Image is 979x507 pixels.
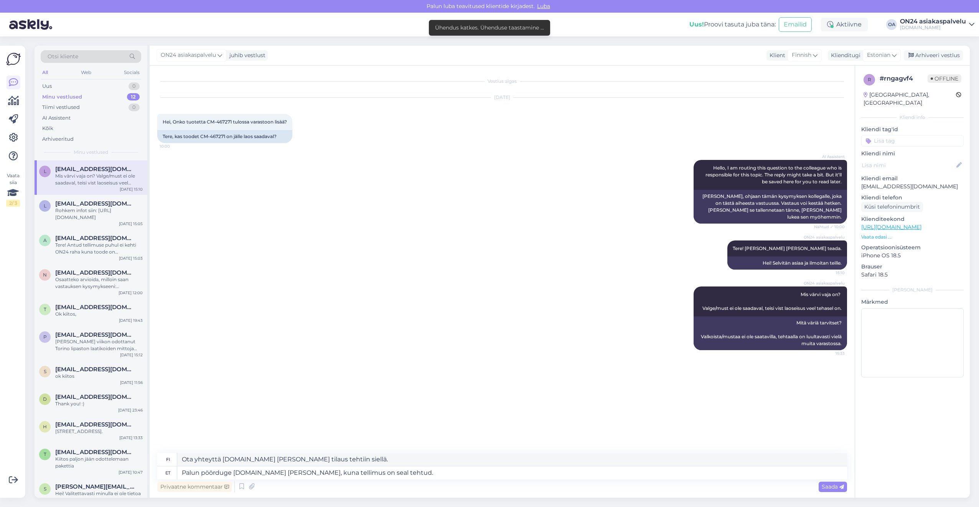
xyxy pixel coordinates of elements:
[862,161,955,170] input: Lisa nimi
[119,221,143,227] div: [DATE] 15:05
[48,53,78,61] span: Otsi kliente
[43,396,47,402] span: d
[535,3,552,10] span: Luba
[814,224,845,230] span: Nähtud ✓ 10:00
[861,263,964,271] p: Brauser
[44,486,46,492] span: s
[41,67,49,77] div: All
[44,369,46,374] span: s
[119,435,143,441] div: [DATE] 13:33
[928,74,961,83] span: Offline
[6,172,20,207] div: Vaata siia
[119,469,143,475] div: [DATE] 10:47
[163,119,287,125] span: Hei, Onko tuotetta CM-467271 tulossa varastoon lisää?
[861,174,964,183] p: Kliendi email
[42,104,80,111] div: Tiimi vestlused
[55,373,143,380] div: ok kiitos
[868,77,871,82] span: r
[119,255,143,261] div: [DATE] 15:03
[43,237,47,243] span: a
[861,224,921,230] a: [URL][DOMAIN_NAME]
[55,200,135,207] span: lehtinen.merja@gmail.com
[55,235,135,242] span: anette.helenius@hotmail.com
[828,51,860,59] div: Klienditugi
[861,125,964,133] p: Kliendi tag'id
[779,17,812,32] button: Emailid
[55,207,143,221] div: Rohkem infot siin: [URL][DOMAIN_NAME]
[816,270,845,276] span: 15:10
[6,52,21,66] img: Askly Logo
[120,380,143,385] div: [DATE] 11:56
[55,483,135,490] span: s.myllarinen@gmail.com
[861,150,964,158] p: Kliendi nimi
[861,271,964,279] p: Safari 18.5
[42,82,52,90] div: Uus
[44,306,46,312] span: t
[42,125,53,132] div: Kõik
[694,316,847,350] div: Mitä väriä tarvitset? Valkoista/mustaa ei ole saatavilla, tehtaalla on luultavasti vielä muita va...
[55,400,143,407] div: Thank you! :)
[157,130,292,143] div: Tere, kas toodet CM-467271 on jälle laos saadaval?
[122,67,141,77] div: Socials
[766,51,785,59] div: Klient
[127,93,140,101] div: 12
[689,21,704,28] b: Uus!
[177,453,847,466] textarea: Ota yhteyttä [DOMAIN_NAME] [PERSON_NAME] tilaus tehtiin siellä.
[165,466,170,479] div: et
[166,453,170,466] div: fi
[55,331,135,338] span: pipsalai1@gmail.com
[157,482,232,492] div: Privaatne kommentaar
[55,173,143,186] div: Mis värvi vaja on? Valge/must ei ole saadaval, teisi vist laoseisus veel tehasel on.
[900,25,966,31] div: [DOMAIN_NAME]
[816,154,845,160] span: AI Assistent
[43,334,47,340] span: p
[43,272,47,278] span: n
[55,421,135,428] span: hurinapiipari@hotmail.com
[129,104,140,111] div: 0
[880,74,928,83] div: # rngagvf4
[861,135,964,147] input: Lisa tag
[6,200,20,207] div: 2 / 3
[705,165,843,184] span: Hello, I am routing this question to the colleague who is responsible for this topic. The reply m...
[733,245,842,251] span: Tere! [PERSON_NAME] [PERSON_NAME] teada.
[435,24,544,32] div: Ühendus katkes. Ühenduse taastamine ...
[55,311,143,318] div: Ok kiitos,
[55,166,135,173] span: lasmo@hotmail.fi
[55,304,135,311] span: tuula263@hotmail.com
[177,466,847,479] textarea: Palun pöörduge [DOMAIN_NAME] [PERSON_NAME], kuna tellimus on seal tehtud.
[816,351,845,356] span: 15:33
[904,50,963,61] div: Arhiveeri vestlus
[44,168,46,174] span: l
[44,203,46,209] span: l
[861,244,964,252] p: Operatsioonisüsteem
[55,490,143,504] div: Hei! Valitettavasti minulla ei ole tietoa Marco-vitriinikaapin peilikuvakokoonpanon tai ylösalais...
[861,234,964,240] p: Vaata edasi ...
[42,114,71,122] div: AI Assistent
[804,234,845,240] span: ON24 asiakaspalvelu
[161,51,216,59] span: ON24 asiakaspalvelu
[861,215,964,223] p: Klienditeekond
[55,269,135,276] span: niina_harjula@hotmail.com
[689,20,776,29] div: Proovi tasuta juba täna:
[74,149,108,156] span: Minu vestlused
[226,51,265,59] div: juhib vestlust
[157,94,847,101] div: [DATE]
[55,366,135,373] span: simonlandgards@hotmail.com
[55,449,135,456] span: terhik31@gmail.com
[55,242,143,255] div: Tere! Antud tellimuse puhul ei kehti ON24 raha kuna toode on [DEMOGRAPHIC_DATA].
[120,186,143,192] div: [DATE] 15:10
[55,428,143,435] div: [STREET_ADDRESS].
[44,451,46,457] span: t
[79,67,93,77] div: Web
[55,456,143,469] div: Kiitos paljon jään odottelemaan pakettia
[861,183,964,191] p: [EMAIL_ADDRESS][DOMAIN_NAME]
[867,51,890,59] span: Estonian
[861,114,964,121] div: Kliendi info
[42,93,82,101] div: Minu vestlused
[120,352,143,358] div: [DATE] 15:12
[792,51,811,59] span: Finnish
[864,91,956,107] div: [GEOGRAPHIC_DATA], [GEOGRAPHIC_DATA]
[886,19,897,30] div: OA
[119,290,143,296] div: [DATE] 12:00
[861,202,923,212] div: Küsi telefoninumbrit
